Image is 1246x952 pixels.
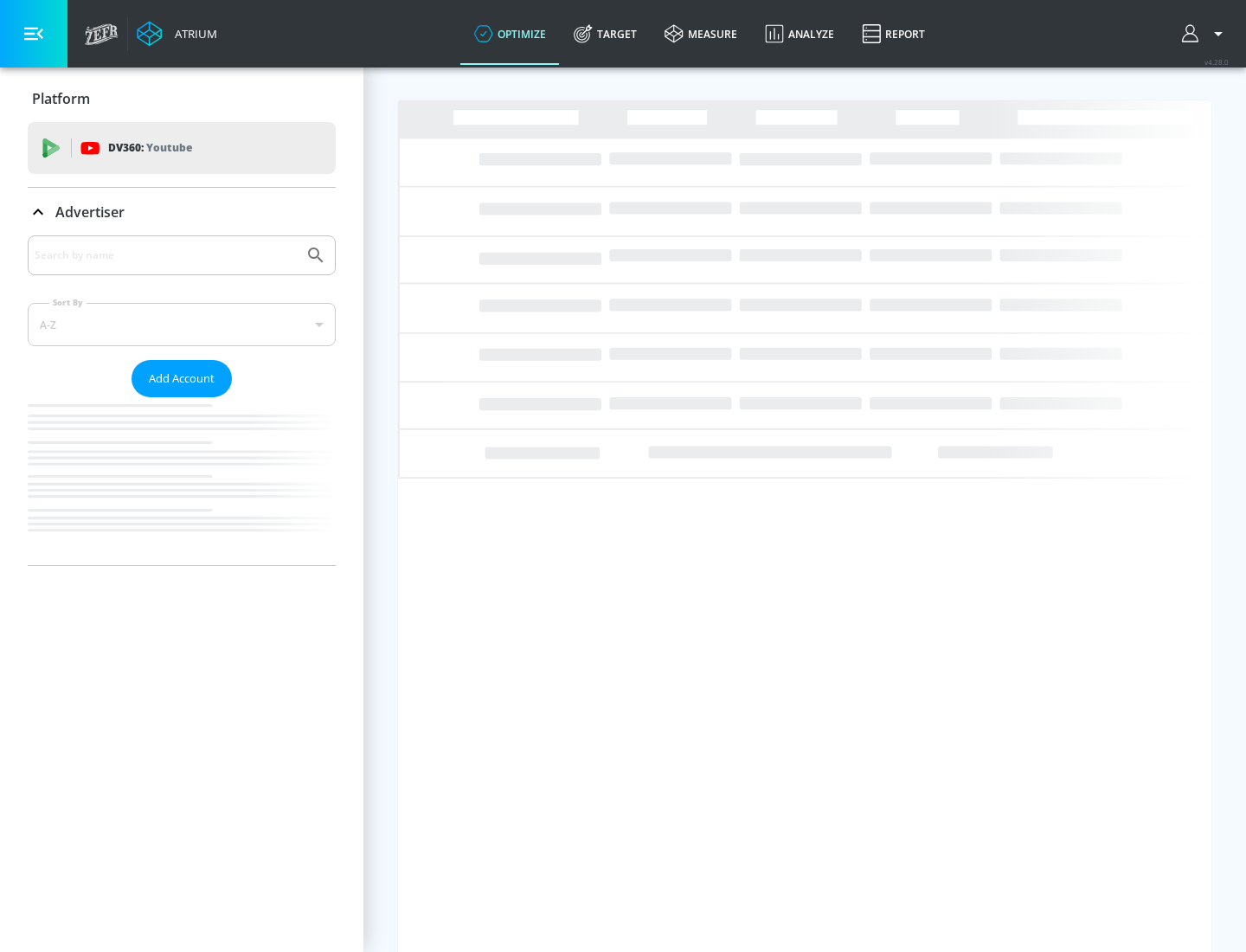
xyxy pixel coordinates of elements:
[137,21,217,47] a: Atrium
[28,122,336,174] div: DV360: Youtube
[108,138,192,158] p: DV360:
[132,360,232,397] button: Add Account
[28,74,336,123] div: Platform
[560,3,651,65] a: Target
[28,303,336,346] div: A-Z
[28,188,336,236] div: Advertiser
[28,397,336,565] nav: list of Advertiser
[32,89,90,108] p: Platform
[28,235,336,565] div: Advertiser
[149,369,215,389] span: Add Account
[35,244,297,267] input: Search by name
[146,138,192,157] p: Youtube
[55,203,125,222] p: Advertiser
[1204,57,1229,67] span: v 4.28.0
[751,3,848,65] a: Analyze
[848,3,939,65] a: Report
[460,3,560,65] a: optimize
[651,3,751,65] a: measure
[49,297,87,308] label: Sort By
[168,26,217,42] div: Atrium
